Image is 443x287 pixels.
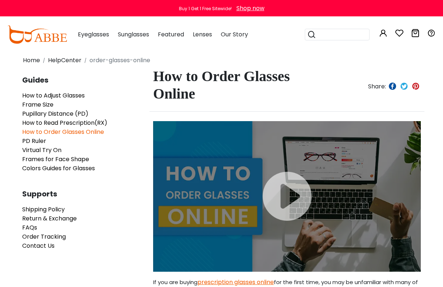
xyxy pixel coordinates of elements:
[389,83,396,90] img: facebook
[22,164,95,172] a: Colors Guides for Glasses
[22,190,153,198] span: Supports
[118,30,149,39] span: Sunglasses
[22,100,53,109] a: Frame Size
[22,137,46,145] a: PD Ruler
[368,82,386,91] span: Share:
[22,242,55,250] a: Contact Us
[48,56,81,64] a: HelpCenter
[22,146,61,154] a: Virtual Try On
[158,30,184,39] span: Featured
[22,76,153,84] span: Guides
[23,56,40,64] a: Home
[22,223,37,232] a: FAQs
[22,232,66,241] a: Order Tracking
[22,53,421,68] nav: breadcrumb
[22,109,88,118] a: Pupillary Distance (PD)
[179,5,232,12] div: Buy 1 Get 1 Free Sitewide!
[22,214,77,223] a: Return & Exchange
[233,4,264,12] a: Shop now
[412,83,419,90] img: pinterest
[22,128,104,136] a: How to Order Glasses Online
[78,30,109,39] span: Eyeglasses
[149,68,333,103] h1: How to Order Glasses Online
[22,155,89,163] a: Frames for Face Shape
[22,91,85,100] a: How to Adjust Glasses
[236,4,264,13] div: Shop now
[221,30,248,39] span: Our Story
[89,56,150,64] a: order-glasses-online
[197,278,274,286] a: prescription glasses online
[193,30,212,39] span: Lenses
[400,83,408,90] img: twitter
[7,25,67,44] img: abbeglasses.com
[22,205,65,214] a: Shipping Policy
[22,119,107,127] a: How to Read Prescription(RX)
